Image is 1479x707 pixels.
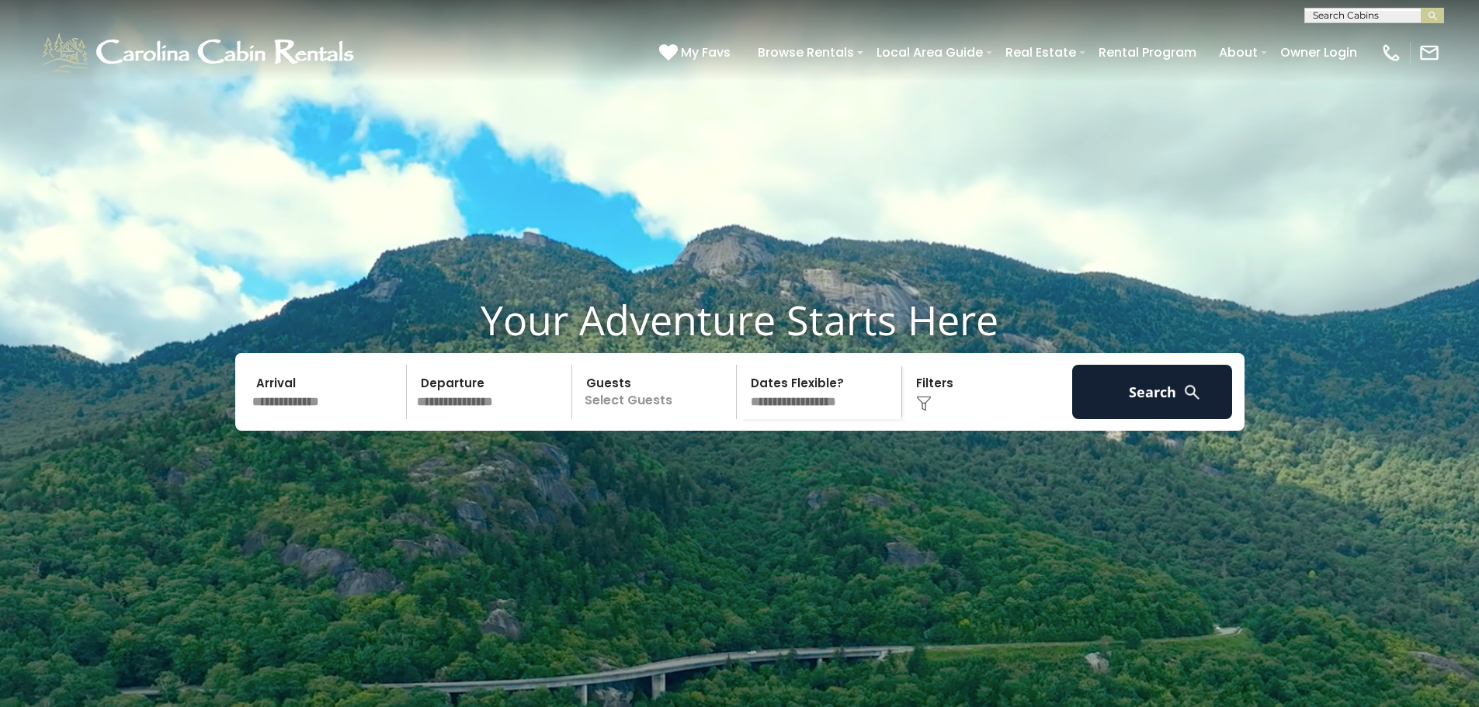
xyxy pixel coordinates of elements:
img: mail-regular-white.png [1418,42,1440,64]
a: My Favs [659,43,734,63]
a: Rental Program [1091,39,1204,66]
img: search-regular-white.png [1182,383,1202,402]
img: White-1-1-2.png [39,29,361,76]
a: Real Estate [998,39,1084,66]
a: Local Area Guide [869,39,991,66]
span: My Favs [681,43,731,62]
img: filter--v1.png [916,396,932,411]
a: Owner Login [1272,39,1365,66]
a: Browse Rentals [750,39,862,66]
p: Select Guests [577,365,737,419]
img: phone-regular-white.png [1380,42,1402,64]
button: Search [1072,365,1233,419]
a: About [1211,39,1265,66]
h1: Your Adventure Starts Here [12,296,1467,344]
